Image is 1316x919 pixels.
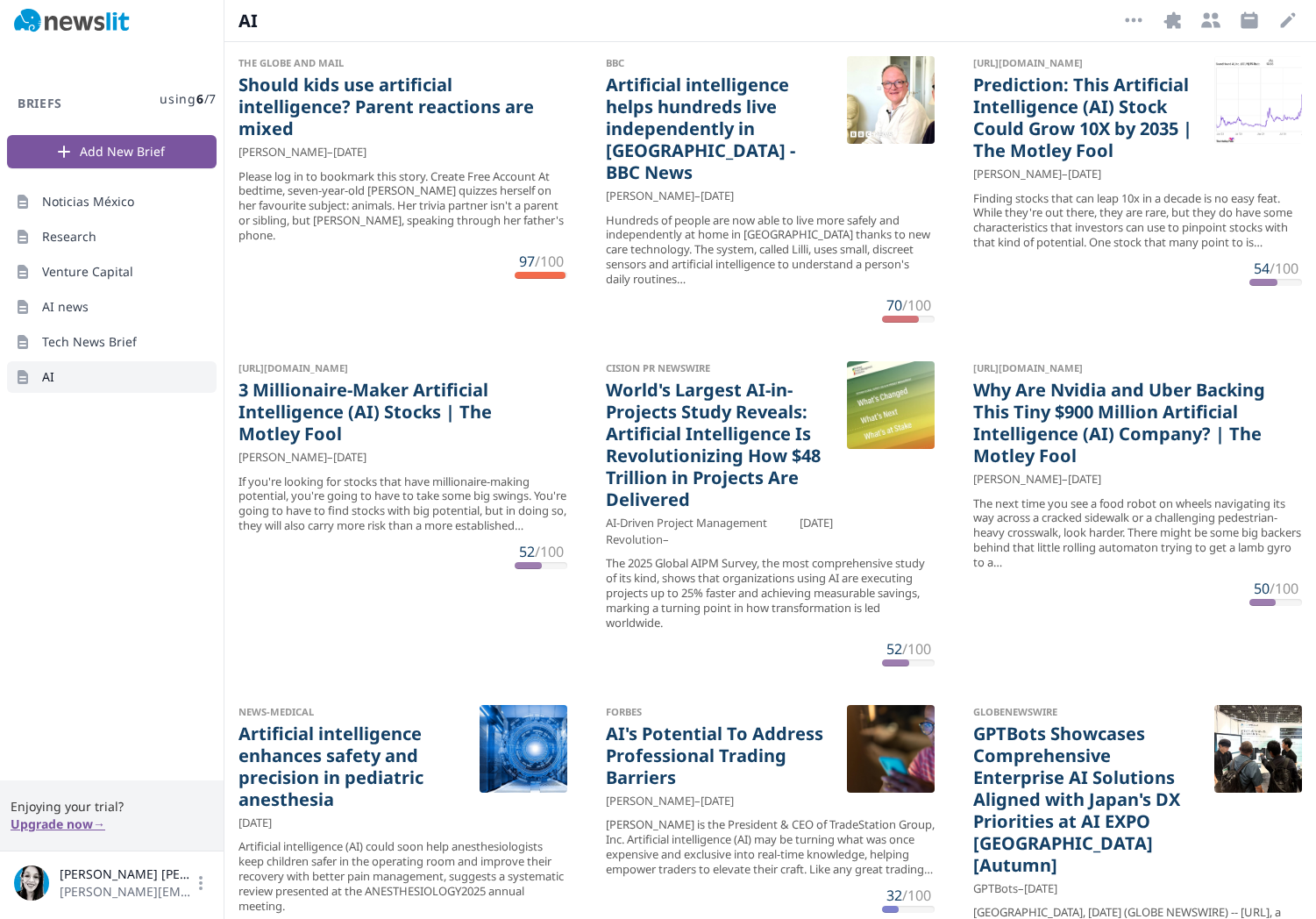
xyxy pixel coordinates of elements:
div: If you're looking for stocks that have millionaire-making potential, you're going to have to take... [238,474,567,534]
div: News-Medical [238,705,466,719]
span: AI-Driven Project Management Revolution – [606,515,800,547]
span: → [93,816,105,832]
a: AI news [7,291,217,323]
button: Add New Brief [7,135,217,168]
div: The next time you see a food robot on wheels navigating its way across a cracked sidewalk or a ch... [973,496,1302,570]
a: 3 Millionaire-Maker Artificial Intelligence (AI) Stocks | The Motley Fool [238,379,553,445]
span: Tech News Brief [42,333,137,351]
span: 50 [1254,579,1270,598]
span: [PERSON_NAME] [PERSON_NAME] [60,866,192,883]
span: AI [238,9,309,33]
button: Upgrade now [11,816,105,833]
a: GPTBots Showcases Comprehensive Enterprise AI Solutions Aligned with Japan's DX Priorities at AI ... [973,723,1200,876]
time: [DATE] [333,144,366,160]
span: /100 [902,886,931,905]
span: AI news [42,298,89,316]
span: [PERSON_NAME][EMAIL_ADDRESS][DOMAIN_NAME] [60,883,192,901]
span: 52 [886,639,902,659]
span: 32 [886,886,902,905]
h3: Briefs [7,95,73,112]
div: GlobeNewswire [973,705,1200,719]
a: Should kids use artificial intelligence? Parent reactions are mixed [238,74,553,139]
span: /100 [535,542,564,561]
span: 52 [519,542,535,561]
div: Please log in to bookmark this story. Create Free Account At bedtime, seven-year-old [PERSON_NAME... [238,169,567,243]
time: [DATE] [1068,166,1101,182]
div: The 2025 Global AIPM Survey, the most comprehensive study of its kind, shows that organizations u... [606,556,935,630]
span: 6 [196,90,204,107]
span: [PERSON_NAME] – [238,449,333,466]
a: World's Largest AI-in-Projects Study Reveals: Artificial Intelligence Is Revolutionizing How $48 ... [606,379,833,510]
span: /100 [902,296,931,315]
time: [DATE] [238,815,272,831]
time: [DATE] [701,793,734,809]
div: [URL][DOMAIN_NAME] [973,361,1288,375]
div: [PERSON_NAME] is the President & CEO of TradeStation Group, Inc. Artificial intelligence (AI) may... [606,817,935,877]
span: 97 [519,252,535,271]
a: Artificial intelligence enhances safety and precision in pediatric anesthesia [238,723,466,810]
span: using / 7 [160,90,217,108]
a: Noticias México [7,186,217,217]
span: [PERSON_NAME] – [606,188,701,204]
div: Finding stocks that can leap 10x in a decade is no easy feat. While they're out there, they are r... [973,191,1302,251]
time: [DATE] [333,449,366,466]
div: Forbes [606,705,833,719]
span: Noticias México [42,193,134,210]
div: Artificial intelligence (AI) could soon help anesthesiologists keep children safer in the operati... [238,839,567,913]
time: [DATE] [1068,471,1101,488]
time: [DATE] [1024,880,1057,897]
span: 54 [1254,259,1270,278]
time: [DATE] [701,188,734,204]
span: [PERSON_NAME] – [606,793,701,809]
a: Artificial intelligence helps hundreds live independently in [GEOGRAPHIC_DATA] - BBC News [606,74,833,183]
span: Enjoying your trial? [11,798,213,816]
a: Research [7,221,217,253]
span: /100 [535,252,564,271]
span: [PERSON_NAME] – [238,144,333,160]
a: AI [7,361,217,393]
span: GPTBots – [973,880,1024,897]
span: AI [42,368,54,386]
a: AI's Potential To Address Professional Trading Barriers [606,723,833,788]
div: Hundreds of people are now able to live more safely and independently at home in [GEOGRAPHIC_DATA... [606,213,935,287]
time: [DATE] [800,515,833,547]
span: /100 [1270,579,1298,598]
div: The Globe and Mail [238,56,553,70]
a: Prediction: This Artificial Intelligence (AI) Stock Could Grow 10X by 2035 | The Motley Fool [973,74,1200,161]
span: [PERSON_NAME] – [973,471,1068,488]
button: [PERSON_NAME] [PERSON_NAME][PERSON_NAME][EMAIL_ADDRESS][DOMAIN_NAME] [14,866,210,901]
span: /100 [902,639,931,659]
span: 70 [886,296,902,315]
a: Venture Capital [7,256,217,288]
div: [URL][DOMAIN_NAME] [238,361,553,375]
span: /100 [1270,259,1298,278]
span: Venture Capital [42,263,133,281]
a: Tech News Brief [7,326,217,358]
div: [URL][DOMAIN_NAME] [973,56,1200,70]
span: Research [42,228,96,246]
div: BBC [606,56,833,70]
a: Why Are Nvidia and Uber Backing This Tiny $900 Million Artificial Intelligence (AI) Company? | Th... [973,379,1288,467]
img: Newslit [14,9,130,33]
div: Cision PR Newswire [606,361,833,375]
span: [PERSON_NAME] – [973,166,1068,182]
